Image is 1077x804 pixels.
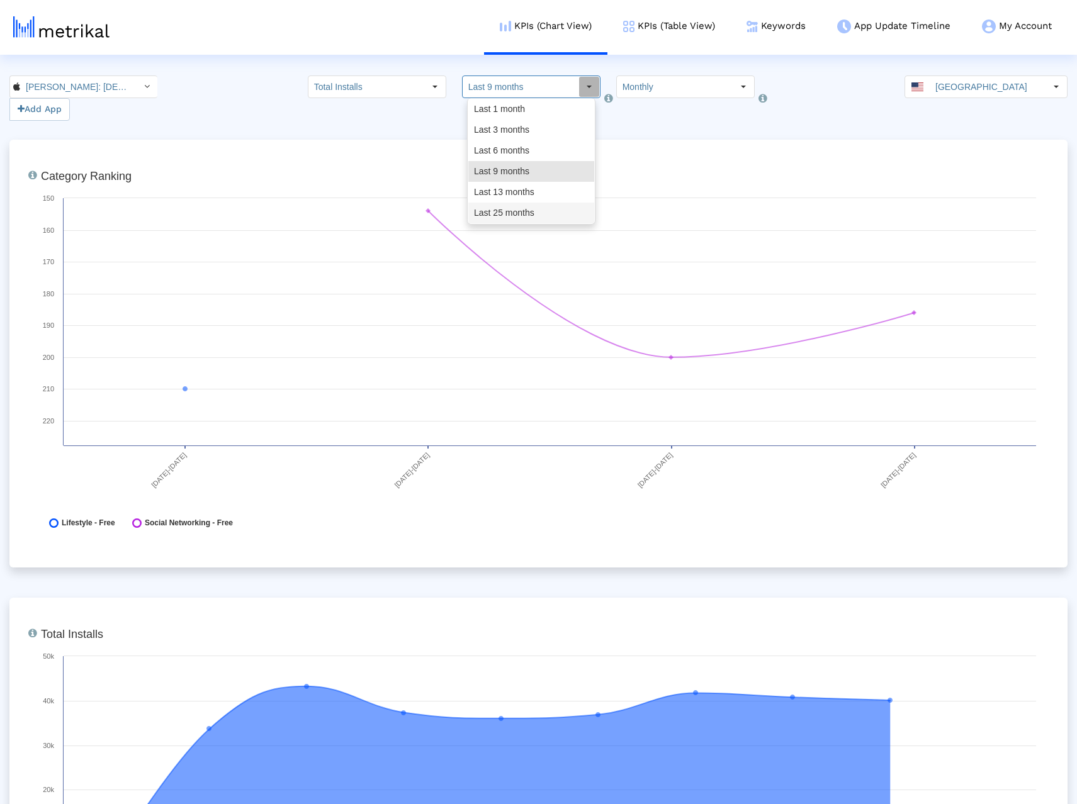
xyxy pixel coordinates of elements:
text: [DATE]-[DATE] [393,451,431,489]
text: [DATE]-[DATE] [150,451,188,489]
text: 200 [43,354,54,361]
text: 220 [43,417,54,425]
img: metrical-logo-light.png [13,16,110,38]
div: Last 1 month [468,99,594,120]
span: Social Networking - Free [145,518,233,528]
div: Select [578,76,600,98]
text: 50k [43,652,54,660]
img: keywords.png [747,21,758,32]
img: my-account-menu-icon.png [982,20,996,33]
span: Lifestyle - Free [62,518,115,528]
img: kpi-chart-menu-icon.png [500,21,511,31]
tspan: Total Installs [41,628,103,640]
div: Select [1046,76,1067,98]
div: Last 25 months [468,203,594,223]
text: [DATE]-[DATE] [879,451,917,489]
img: kpi-table-menu-icon.png [623,21,634,32]
button: Add App [9,98,70,121]
div: Last 13 months [468,182,594,203]
div: Select [136,76,157,98]
text: 190 [43,321,54,329]
img: app-update-menu-icon.png [837,20,851,33]
div: Select [733,76,754,98]
text: 40k [43,697,54,705]
div: Select [424,76,446,98]
text: 170 [43,258,54,265]
text: 210 [43,385,54,393]
text: 20k [43,786,54,793]
div: Last 9 months [468,161,594,182]
text: [DATE]-[DATE] [636,451,674,489]
tspan: Category Ranking [41,170,132,182]
text: 30k [43,742,54,749]
text: 160 [43,226,54,234]
text: 180 [43,290,54,298]
div: Last 6 months [468,140,594,161]
text: 150 [43,194,54,202]
div: Last 3 months [468,120,594,140]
